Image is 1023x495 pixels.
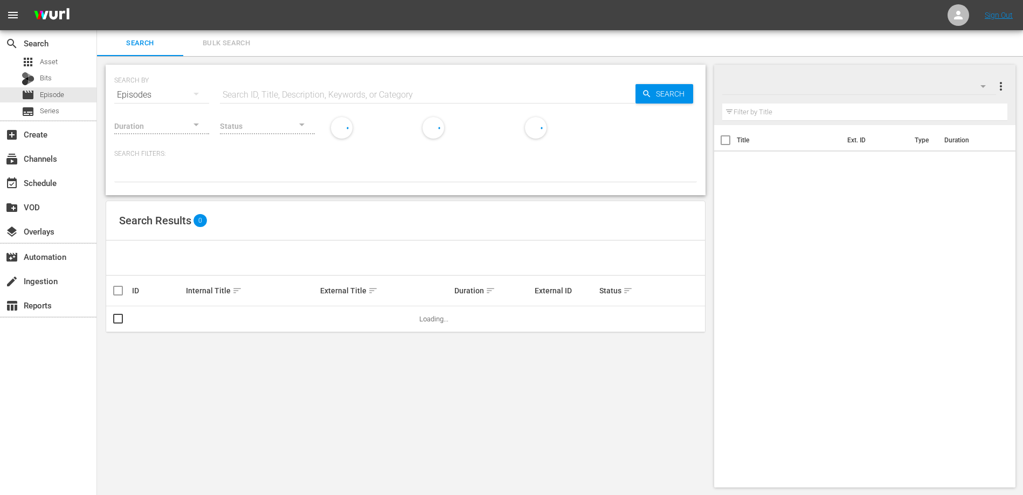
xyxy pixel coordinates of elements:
[5,299,18,312] span: Reports
[22,72,34,85] div: Bits
[40,90,64,100] span: Episode
[190,37,263,50] span: Bulk Search
[938,125,1003,155] th: Duration
[486,286,495,295] span: sort
[103,37,177,50] span: Search
[320,284,451,297] div: External Title
[114,149,697,159] p: Search Filters:
[22,56,34,68] span: Asset
[114,80,209,110] div: Episodes
[5,37,18,50] span: Search
[5,177,18,190] span: Schedule
[40,106,59,116] span: Series
[841,125,909,155] th: Ext. ID
[535,286,596,295] div: External ID
[40,57,58,67] span: Asset
[22,88,34,101] span: Episode
[985,11,1013,19] a: Sign Out
[419,315,448,323] span: Loading...
[368,286,378,295] span: sort
[6,9,19,22] span: menu
[623,286,633,295] span: sort
[132,286,183,295] div: ID
[5,225,18,238] span: Overlays
[5,201,18,214] span: VOD
[5,128,18,141] span: Create
[599,284,650,297] div: Status
[232,286,242,295] span: sort
[5,153,18,166] span: Channels
[908,125,938,155] th: Type
[635,84,693,104] button: Search
[26,3,78,28] img: ans4CAIJ8jUAAAAAAAAAAAAAAAAAAAAAAAAgQb4GAAAAAAAAAAAAAAAAAAAAAAAAJMjXAAAAAAAAAAAAAAAAAAAAAAAAgAT5G...
[22,105,34,118] span: Series
[186,284,317,297] div: Internal Title
[737,125,840,155] th: Title
[454,284,531,297] div: Duration
[5,275,18,288] span: Ingestion
[193,214,207,227] span: 0
[652,84,693,104] span: Search
[119,214,191,227] span: Search Results
[40,73,52,84] span: Bits
[994,73,1007,99] button: more_vert
[994,80,1007,93] span: more_vert
[5,251,18,264] span: Automation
